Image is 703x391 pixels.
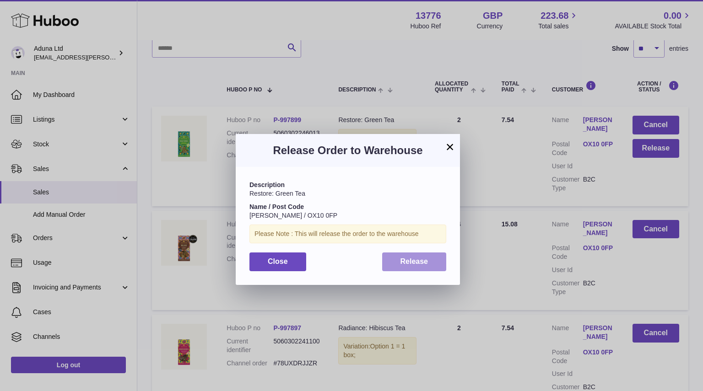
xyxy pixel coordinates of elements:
[444,141,455,152] button: ×
[268,257,288,265] span: Close
[249,212,337,219] span: [PERSON_NAME] / OX10 0FP
[400,257,428,265] span: Release
[249,225,446,243] div: Please Note : This will release the order to the warehouse
[249,190,305,197] span: Restore: Green Tea
[249,181,285,188] strong: Description
[249,143,446,158] h3: Release Order to Warehouse
[382,252,447,271] button: Release
[249,252,306,271] button: Close
[249,203,304,210] strong: Name / Post Code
